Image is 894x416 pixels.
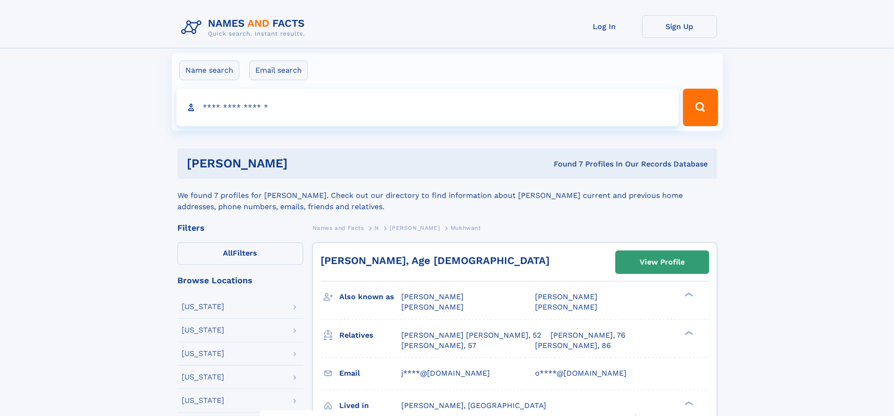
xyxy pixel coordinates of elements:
[339,398,401,414] h3: Lived in
[401,303,464,311] span: [PERSON_NAME]
[535,340,611,351] a: [PERSON_NAME], 86
[535,292,597,301] span: [PERSON_NAME]
[321,255,550,266] a: [PERSON_NAME], Age [DEMOGRAPHIC_DATA]
[179,61,239,80] label: Name search
[567,15,642,38] a: Log In
[640,251,685,273] div: View Profile
[187,158,421,169] h1: [PERSON_NAME]
[390,222,440,234] a: [PERSON_NAME]
[401,292,464,301] span: [PERSON_NAME]
[550,330,626,340] a: [PERSON_NAME], 76
[374,225,379,231] span: N
[401,401,546,410] span: [PERSON_NAME], [GEOGRAPHIC_DATA]
[182,326,224,334] div: [US_STATE]
[339,289,401,305] h3: Also known as
[401,340,476,351] a: [PERSON_NAME], 57
[182,397,224,404] div: [US_STATE]
[682,330,694,336] div: ❯
[401,330,541,340] a: [PERSON_NAME] [PERSON_NAME], 52
[339,327,401,343] h3: Relatives
[223,249,233,257] span: All
[182,373,224,381] div: [US_STATE]
[390,225,440,231] span: [PERSON_NAME]
[535,303,597,311] span: [PERSON_NAME]
[339,365,401,381] h3: Email
[177,242,303,265] label: Filters
[176,89,679,126] input: search input
[177,179,717,212] div: We found 7 profiles for [PERSON_NAME]. Check out our directory to find information about [PERSON_...
[420,159,708,169] div: Found 7 Profiles In Our Records Database
[182,303,224,310] div: [US_STATE]
[683,89,718,126] button: Search Button
[177,276,303,285] div: Browse Locations
[182,350,224,357] div: [US_STATE]
[177,15,313,40] img: Logo Names and Facts
[682,400,694,406] div: ❯
[642,15,717,38] a: Sign Up
[313,222,364,234] a: Names and Facts
[616,251,709,273] a: View Profile
[451,225,481,231] span: Mukhwant
[374,222,379,234] a: N
[682,292,694,298] div: ❯
[249,61,308,80] label: Email search
[177,224,303,232] div: Filters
